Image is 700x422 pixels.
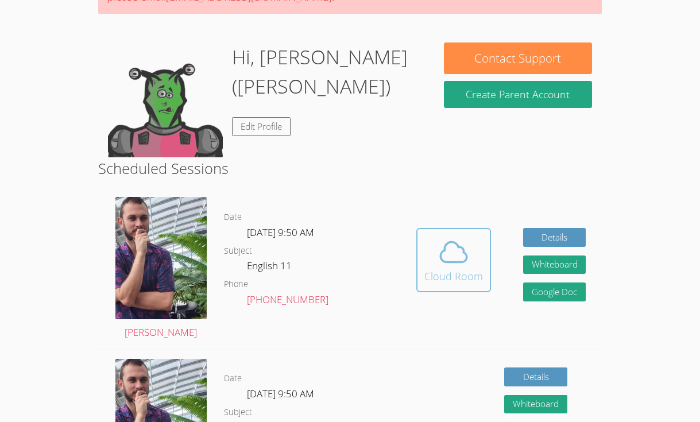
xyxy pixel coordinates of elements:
dt: Date [224,371,242,386]
dd: English 11 [247,258,294,277]
a: Details [523,228,586,247]
dt: Phone [224,277,248,292]
h1: Hi, [PERSON_NAME] ([PERSON_NAME]) [232,42,424,101]
h2: Scheduled Sessions [98,157,602,179]
img: default.png [108,42,223,157]
button: Create Parent Account [444,81,591,108]
a: [PERSON_NAME] [115,197,207,340]
div: Cloud Room [424,268,483,284]
button: Whiteboard [504,395,567,414]
span: [DATE] 9:50 AM [247,387,314,400]
button: Contact Support [444,42,591,74]
button: Cloud Room [416,228,491,292]
a: [PHONE_NUMBER] [247,293,328,306]
img: 20240721_091457.jpg [115,197,207,319]
dt: Subject [224,405,252,420]
dt: Subject [224,244,252,258]
button: Whiteboard [523,255,586,274]
dt: Date [224,210,242,224]
a: Google Doc [523,282,586,301]
a: Edit Profile [232,117,291,136]
a: Details [504,367,567,386]
span: [DATE] 9:50 AM [247,226,314,239]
